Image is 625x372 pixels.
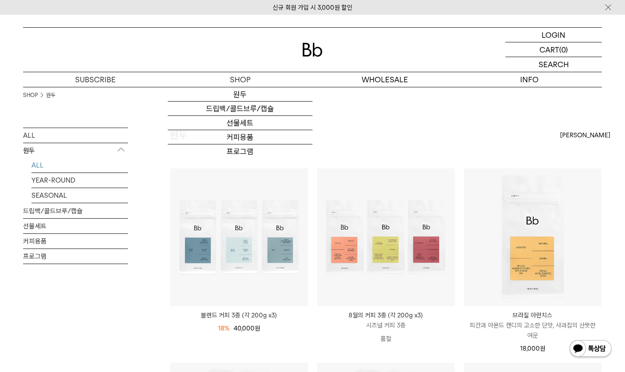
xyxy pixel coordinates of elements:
p: CART [539,42,559,57]
a: 브라질 아란치스 피칸과 아몬드 캔디의 고소한 단맛, 사과칩의 산뜻한 여운 [464,310,602,341]
a: 프로그램 [168,144,312,159]
a: 원두 [168,87,312,102]
p: INFO [457,72,602,87]
p: 품절 [317,330,455,347]
a: 신규 회원 가입 시 3,000원 할인 [273,4,352,11]
a: SUBSCRIBE [23,72,168,87]
a: YEAR-ROUND [31,173,128,188]
a: 프로그램 [23,249,128,264]
a: SEASONAL [31,188,128,203]
p: WHOLESALE [312,72,457,87]
p: LOGIN [542,28,566,42]
div: 18% [218,323,229,333]
span: 18,000 [520,345,545,352]
img: 카카오톡 채널 1:1 채팅 버튼 [569,339,612,359]
a: LOGIN [505,28,602,42]
a: 원두 [46,91,55,100]
a: 드립백/콜드브루/캡슐 [23,204,128,218]
img: 블렌드 커피 3종 (각 200g x3) [170,168,308,306]
p: 브라질 아란치스 [464,310,602,320]
a: 선물세트 [23,219,128,233]
span: 원 [540,345,545,352]
a: ALL [23,128,128,143]
a: 커피용품 [23,234,128,249]
p: 원두 [23,143,128,158]
span: 40,000 [234,325,260,332]
p: 시즈널 커피 3종 [317,320,455,330]
img: 8월의 커피 3종 (각 200g x3) [317,168,455,306]
a: 블렌드 커피 3종 (각 200g x3) [170,310,308,320]
a: ALL [31,158,128,173]
a: SHOP [168,72,312,87]
p: 8월의 커피 3종 (각 200g x3) [317,310,455,320]
a: CART (0) [505,42,602,57]
a: 선물세트 [168,116,312,130]
span: 원 [255,325,260,332]
a: 드립백/콜드브루/캡슐 [168,102,312,116]
a: 8월의 커피 3종 (각 200g x3) 시즈널 커피 3종 [317,310,455,330]
p: 피칸과 아몬드 캔디의 고소한 단맛, 사과칩의 산뜻한 여운 [464,320,602,341]
img: 브라질 아란치스 [464,168,602,306]
p: (0) [559,42,568,57]
span: [PERSON_NAME] [560,130,610,140]
img: 로고 [302,43,323,57]
p: SEARCH [539,57,569,72]
a: SHOP [23,91,38,100]
a: 커피용품 [168,130,312,144]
